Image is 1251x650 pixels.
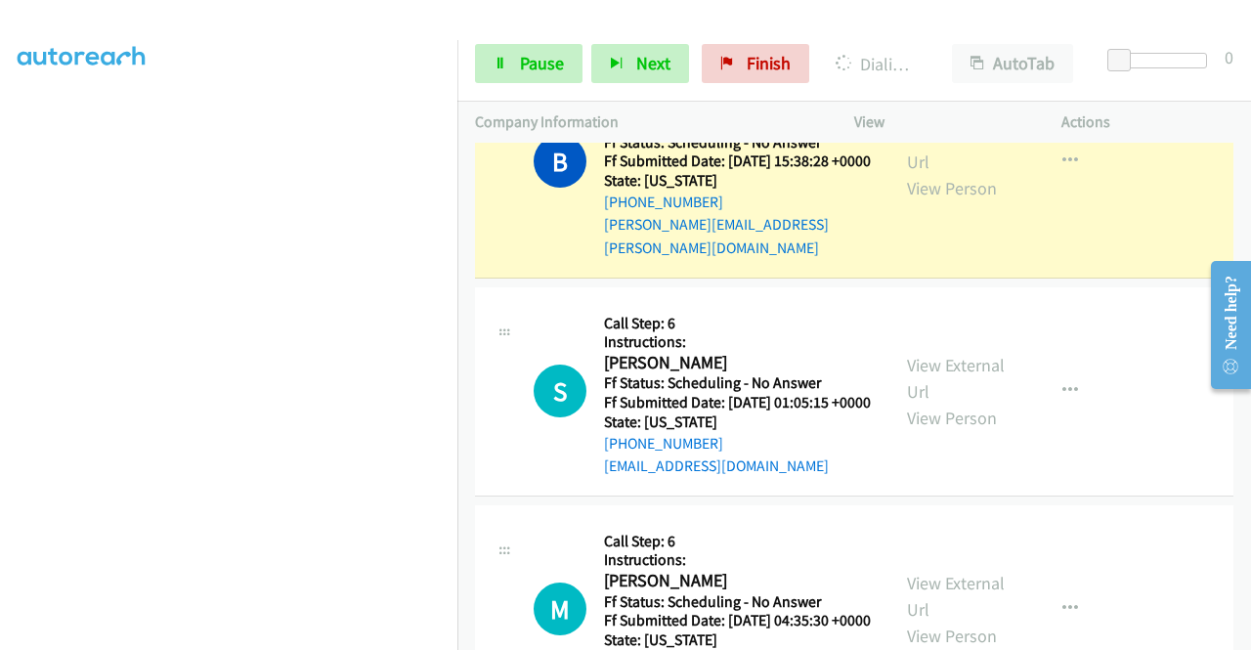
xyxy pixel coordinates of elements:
iframe: Resource Center [1195,247,1251,403]
span: Finish [747,52,791,74]
h1: B [534,135,586,188]
div: Delay between calls (in seconds) [1117,53,1207,68]
h5: State: [US_STATE] [604,412,871,432]
h5: Ff Status: Scheduling - No Answer [604,373,871,393]
a: View Person [907,177,997,199]
a: Pause [475,44,582,83]
div: The call is yet to be attempted [534,365,586,417]
h1: S [534,365,586,417]
p: Company Information [475,110,819,134]
h5: Ff Status: Scheduling - No Answer [604,592,871,612]
h5: State: [US_STATE] [604,171,872,191]
p: Dialing [PERSON_NAME] [836,51,917,77]
a: View Person [907,407,997,429]
a: [PHONE_NUMBER] [604,193,723,211]
h2: [PERSON_NAME] [604,352,865,374]
div: 0 [1225,44,1233,70]
h5: Ff Submitted Date: [DATE] 15:38:28 +0000 [604,152,872,171]
div: The call is yet to be attempted [534,583,586,635]
span: Pause [520,52,564,74]
h5: Instructions: [604,332,871,352]
button: AutoTab [952,44,1073,83]
a: View External Url [907,572,1005,621]
h5: Ff Submitted Date: [DATE] 01:05:15 +0000 [604,393,871,412]
a: View External Url [907,354,1005,403]
h5: State: [US_STATE] [604,630,871,650]
span: Next [636,52,670,74]
h5: Ff Status: Scheduling - No Answer [604,133,872,152]
h2: [PERSON_NAME] [604,570,865,592]
h5: Call Step: 6 [604,532,871,551]
h1: M [534,583,586,635]
p: View [854,110,1026,134]
p: Actions [1061,110,1233,134]
h5: Instructions: [604,550,871,570]
h5: Ff Submitted Date: [DATE] 04:35:30 +0000 [604,611,871,630]
a: Finish [702,44,809,83]
a: [EMAIL_ADDRESS][DOMAIN_NAME] [604,456,829,475]
a: [PERSON_NAME][EMAIL_ADDRESS][PERSON_NAME][DOMAIN_NAME] [604,215,829,257]
h5: Call Step: 6 [604,314,871,333]
button: Next [591,44,689,83]
a: View Person [907,625,997,647]
a: View External Url [907,124,1005,173]
a: [PHONE_NUMBER] [604,434,723,453]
